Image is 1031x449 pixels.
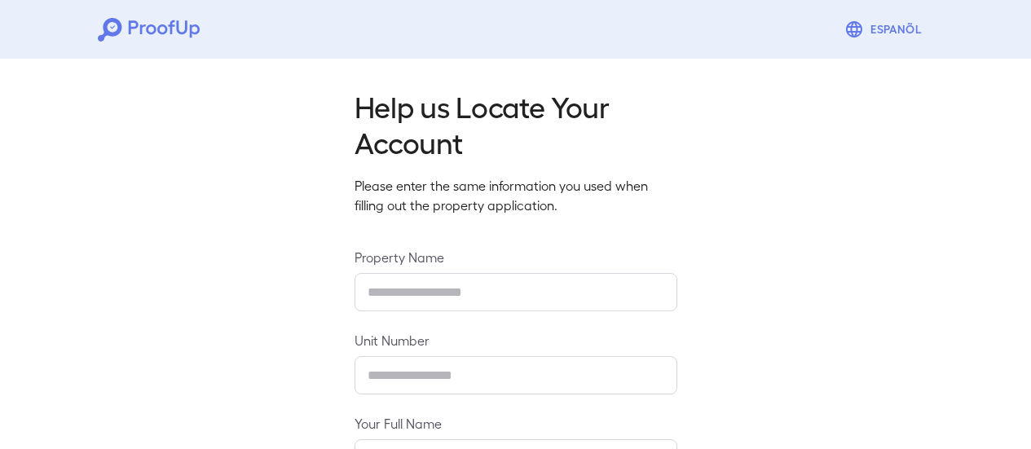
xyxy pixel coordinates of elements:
[355,331,677,350] label: Unit Number
[355,88,677,160] h2: Help us Locate Your Account
[355,414,677,433] label: Your Full Name
[838,13,933,46] button: Espanõl
[355,248,677,266] label: Property Name
[355,176,677,215] p: Please enter the same information you used when filling out the property application.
